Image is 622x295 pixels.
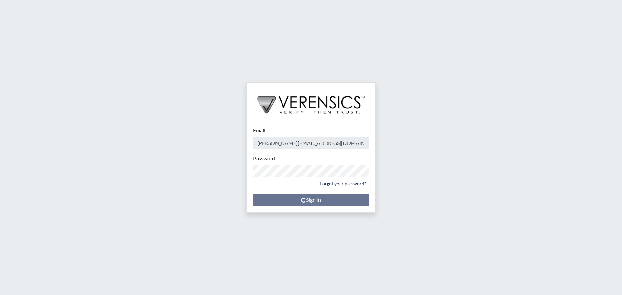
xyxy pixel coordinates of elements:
a: Forgot your password? [317,178,369,188]
input: Email [253,137,369,149]
img: logo-wide-black.2aad4157.png [247,83,375,120]
button: Sign In [253,194,369,206]
label: Password [253,154,275,162]
label: Email [253,127,265,134]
